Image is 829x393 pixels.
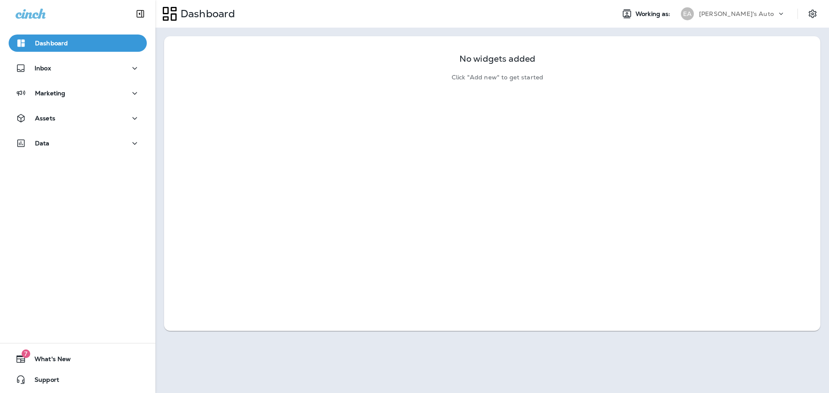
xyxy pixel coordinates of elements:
[699,10,774,17] p: [PERSON_NAME]'s Auto
[35,115,55,122] p: Assets
[22,349,30,358] span: 7
[9,350,147,368] button: 7What's New
[177,7,235,20] p: Dashboard
[459,55,535,63] p: No widgets added
[9,371,147,388] button: Support
[9,35,147,52] button: Dashboard
[636,10,672,18] span: Working as:
[452,74,543,81] p: Click "Add new" to get started
[9,85,147,102] button: Marketing
[35,65,51,72] p: Inbox
[805,6,820,22] button: Settings
[26,355,71,366] span: What's New
[26,376,59,387] span: Support
[35,140,50,147] p: Data
[128,5,152,22] button: Collapse Sidebar
[9,60,147,77] button: Inbox
[35,90,65,97] p: Marketing
[681,7,694,20] div: EA
[35,40,68,47] p: Dashboard
[9,110,147,127] button: Assets
[9,135,147,152] button: Data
